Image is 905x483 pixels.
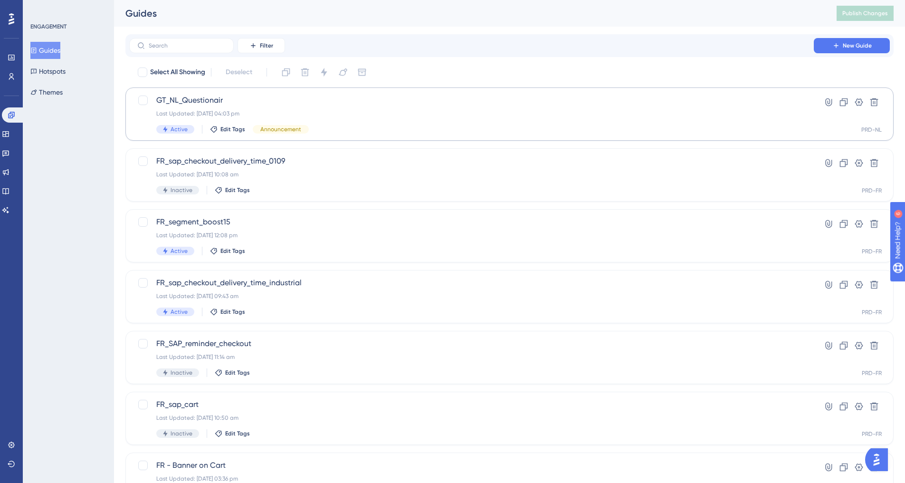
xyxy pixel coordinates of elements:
[837,6,894,21] button: Publish Changes
[171,369,192,377] span: Inactive
[156,216,787,228] span: FR_segment_boost15
[156,110,787,117] div: Last Updated: [DATE] 04:03 pm
[220,308,245,316] span: Edit Tags
[210,308,245,316] button: Edit Tags
[156,460,787,471] span: FR - Banner on Cart
[22,2,59,14] span: Need Help?
[171,308,188,316] span: Active
[215,430,250,437] button: Edit Tags
[156,414,787,422] div: Last Updated: [DATE] 10:50 am
[260,126,301,133] span: Announcement
[862,309,882,316] div: PRD-FR
[156,292,787,300] div: Last Updated: [DATE] 09:43 am
[171,186,192,194] span: Inactive
[171,430,192,437] span: Inactive
[215,186,250,194] button: Edit Tags
[30,42,60,59] button: Guides
[210,247,245,255] button: Edit Tags
[862,248,882,255] div: PRD-FR
[156,353,787,361] div: Last Updated: [DATE] 11:14 am
[149,42,226,49] input: Search
[30,84,63,101] button: Themes
[156,232,787,239] div: Last Updated: [DATE] 12:08 pm
[66,5,69,12] div: 6
[156,475,787,483] div: Last Updated: [DATE] 03:36 pm
[842,10,888,17] span: Publish Changes
[861,126,882,134] div: PRD-NL
[210,126,245,133] button: Edit Tags
[171,126,188,133] span: Active
[814,38,890,53] button: New Guide
[843,42,872,49] span: New Guide
[862,187,882,194] div: PRD-FR
[125,7,813,20] div: Guides
[156,399,787,410] span: FR_sap_cart
[30,63,66,80] button: Hotspots
[865,445,894,474] iframe: UserGuiding AI Assistant Launcher
[225,186,250,194] span: Edit Tags
[156,338,787,349] span: FR_SAP_reminder_checkout
[220,126,245,133] span: Edit Tags
[215,369,250,377] button: Edit Tags
[156,277,787,289] span: FR_sap_checkout_delivery_time_industrial
[156,95,787,106] span: GT_NL_Questionair
[225,369,250,377] span: Edit Tags
[220,247,245,255] span: Edit Tags
[156,155,787,167] span: FR_sap_checkout_delivery_time_0109
[862,369,882,377] div: PRD-FR
[156,171,787,178] div: Last Updated: [DATE] 10:08 am
[225,430,250,437] span: Edit Tags
[150,67,205,78] span: Select All Showing
[171,247,188,255] span: Active
[260,42,273,49] span: Filter
[238,38,285,53] button: Filter
[862,430,882,438] div: PRD-FR
[30,23,67,30] div: ENGAGEMENT
[226,67,252,78] span: Deselect
[217,64,261,81] button: Deselect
